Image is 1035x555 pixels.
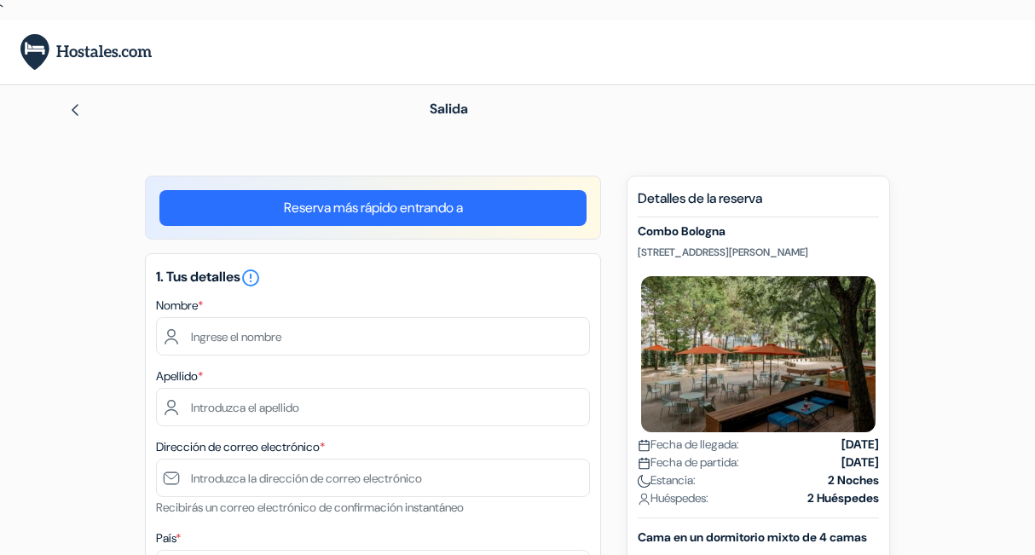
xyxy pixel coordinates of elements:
[638,471,696,489] span: Estancia:
[638,529,867,545] b: Cama en un dormitorio mixto de 4 camas
[638,436,739,454] span: Fecha de llegada:
[638,489,708,507] span: Huéspedes:
[156,268,590,288] h5: 1. Tus detalles
[841,454,879,471] strong: [DATE]
[638,457,650,470] img: calendar.svg
[156,529,181,547] label: País
[156,459,590,497] input: Introduzca la dirección de correo electrónico
[638,246,879,259] p: [STREET_ADDRESS][PERSON_NAME]
[638,493,650,506] img: user_icon.svg
[430,100,468,118] span: Salida
[156,297,203,315] label: Nombre
[841,436,879,454] strong: [DATE]
[828,471,879,489] strong: 2 Noches
[156,500,464,515] small: Recibirás un correo electrónico de confirmación instantáneo
[156,367,203,385] label: Apellido
[156,317,590,356] input: Ingrese el nombre
[156,438,325,456] label: Dirección de correo electrónico
[638,439,650,452] img: calendar.svg
[240,268,261,288] i: error_outline
[638,475,650,488] img: moon.svg
[156,388,590,426] input: Introduzca el apellido
[240,268,261,286] a: error_outline
[638,224,879,239] h5: Combo Bologna
[159,190,587,226] a: Reserva más rápido entrando a
[68,103,82,117] img: left_arrow.svg
[20,34,152,71] img: Hostales.com
[638,454,739,471] span: Fecha de partida:
[638,190,879,217] h5: Detalles de la reserva
[807,489,879,507] strong: 2 Huéspedes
